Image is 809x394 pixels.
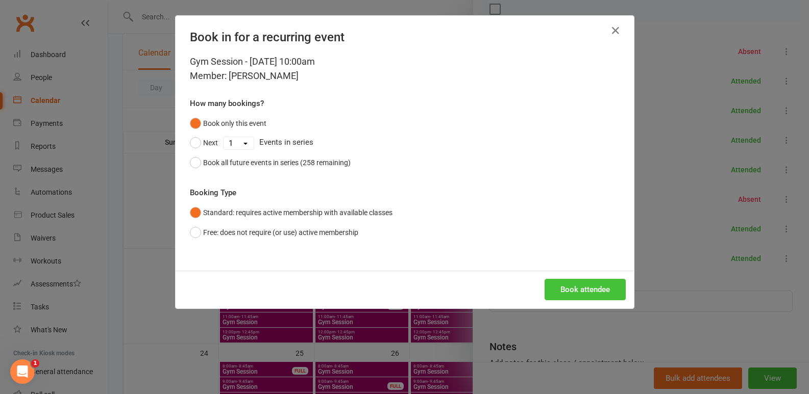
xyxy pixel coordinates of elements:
button: Next [190,133,218,152]
label: Booking Type [190,187,236,199]
button: Close [607,22,624,39]
iframe: Intercom live chat [10,359,35,384]
label: How many bookings? [190,97,264,110]
div: Events in series [190,133,620,152]
button: Standard: requires active membership with available classes [190,203,393,222]
button: Book attendee [545,279,626,300]
h4: Book in for a recurring event [190,30,620,44]
div: Gym Session - [DATE] 10:00am Member: [PERSON_NAME] [190,55,620,83]
button: Book all future events in series (258 remaining) [190,153,351,172]
span: 1 [31,359,39,367]
button: Book only this event [190,114,266,133]
div: Book all future events in series (258 remaining) [203,157,351,168]
button: Free: does not require (or use) active membership [190,223,358,242]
